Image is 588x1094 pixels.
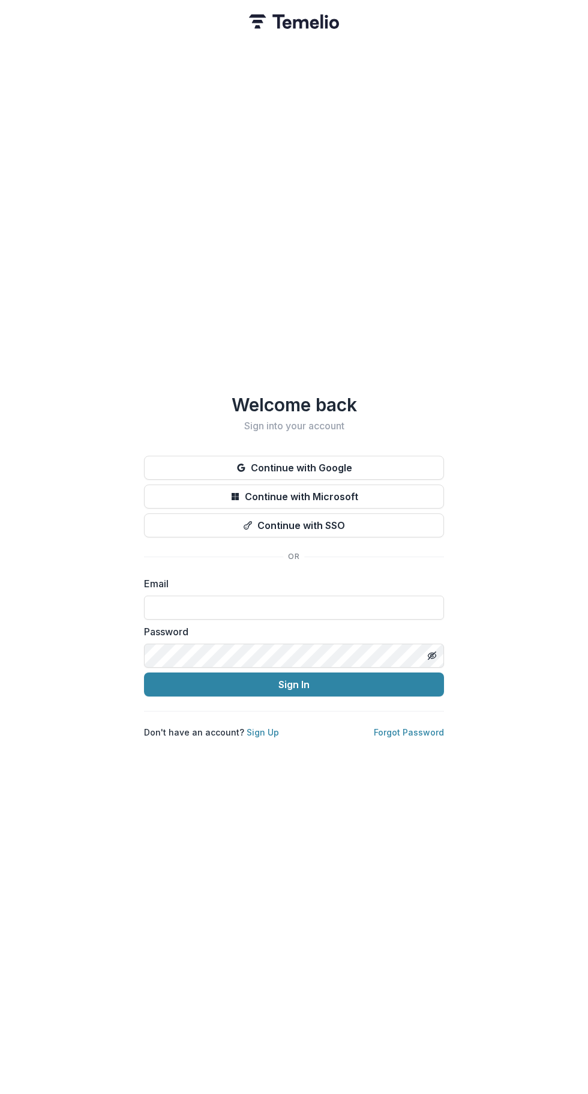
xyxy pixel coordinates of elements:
p: Don't have an account? [144,726,279,739]
h1: Welcome back [144,394,444,416]
h2: Sign into your account [144,420,444,432]
button: Continue with SSO [144,513,444,537]
button: Continue with Google [144,456,444,480]
button: Toggle password visibility [422,646,442,665]
label: Email [144,576,437,591]
a: Forgot Password [374,727,444,737]
img: Temelio [249,14,339,29]
button: Continue with Microsoft [144,485,444,509]
button: Sign In [144,672,444,697]
a: Sign Up [247,727,279,737]
label: Password [144,624,437,639]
